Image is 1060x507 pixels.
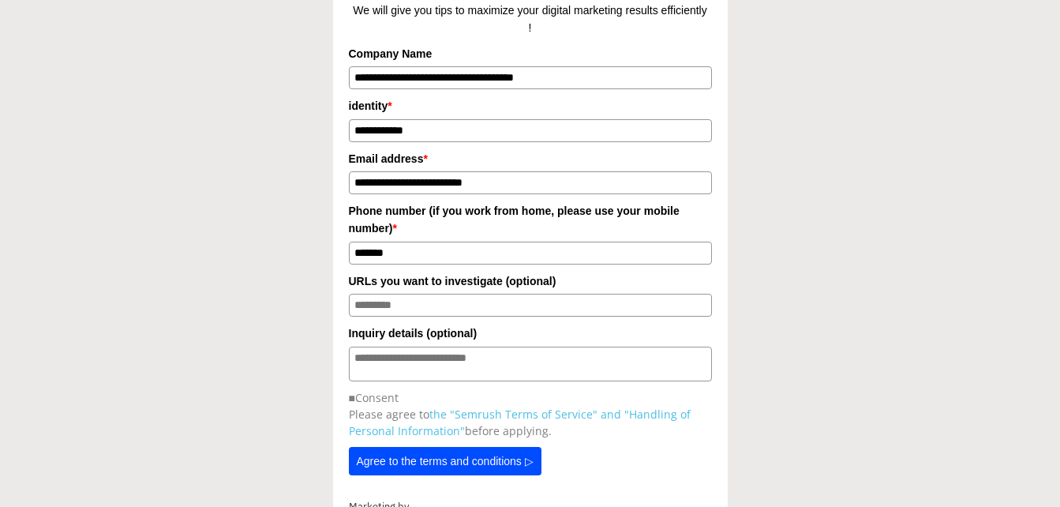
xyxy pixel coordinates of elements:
a: the "Semrush Terms of Service" [429,407,597,422]
center: We will give you tips to maximize your digital marketing results efficiently ! [349,2,712,37]
button: Agree to the terms and conditions ▷ [349,447,541,475]
p: ■Consent [349,389,712,406]
label: URLs you want to investigate (optional) [349,272,712,290]
a: and "Handling of Personal Information" [349,407,691,438]
font: Please agree to before applying. [349,407,691,438]
label: Inquiry details (optional) [349,325,712,342]
label: Company Name [349,45,712,62]
font: identity [349,100,388,112]
font: Phone number (if you work from home, please use your mobile number) [349,205,680,235]
font: Email address [349,152,424,165]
